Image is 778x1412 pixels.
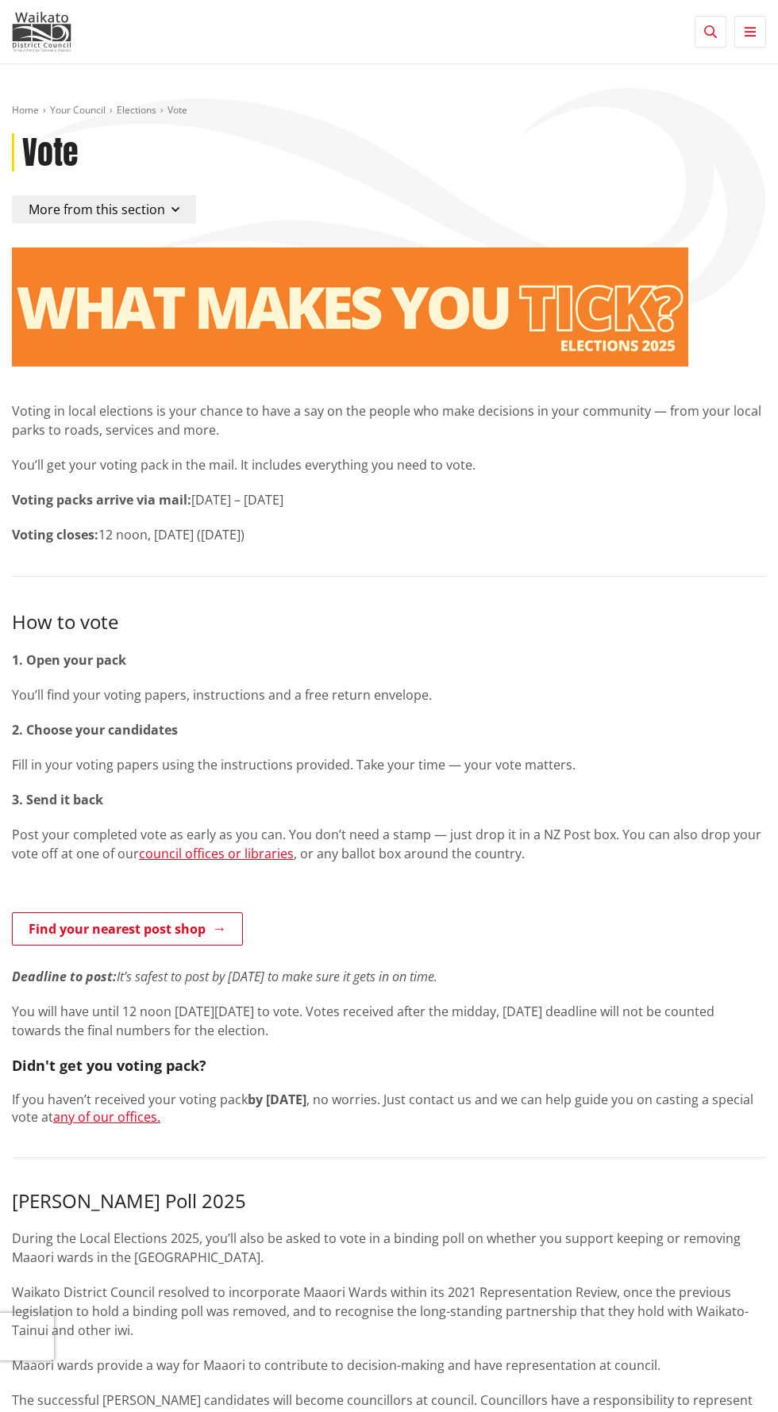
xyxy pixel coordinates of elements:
[12,755,766,774] p: Fill in your voting papers using the instructions provided. Take your time — your vote matters.
[117,103,156,117] a: Elections
[12,651,126,669] strong: 1. Open your pack
[12,1229,766,1267] p: During the Local Elections 2025, you’ll also be asked to vote in a binding poll on whether you su...
[12,12,71,52] img: Waikato District Council - Te Kaunihera aa Takiwaa o Waikato
[53,1108,160,1126] a: any of our offices.
[12,526,98,543] strong: Voting closes:
[12,1283,766,1340] p: Waikato District Council resolved to incorporate Maaori Wards within its 2021 Representation Revi...
[12,103,39,117] a: Home
[12,791,103,808] strong: 3. Send it back
[12,1356,766,1375] p: Maaori wards provide a way for Maaori to contribute to decision-making and have representation at...
[50,103,106,117] a: Your Council
[12,686,432,704] span: You’ll find your voting papers, instructions and a free return envelope.
[12,912,243,946] a: Find your nearest post shop
[29,201,165,218] span: More from this section
[168,103,187,117] span: Vote
[12,1190,766,1213] h3: [PERSON_NAME] Poll 2025
[12,721,178,739] strong: 2. Choose your candidates
[12,968,117,985] em: Deadline to post:
[12,1056,206,1075] strong: Didn't get you voting pack?
[117,968,437,985] em: It’s safest to post by [DATE] to make sure it gets in on time.
[98,526,245,543] span: 12 noon, [DATE] ([DATE])
[12,455,766,474] p: You’ll get your voting pack in the mail. It includes everything you need to vote.
[12,825,766,863] p: Post your completed vote as early as you can. You don’t need a stamp — just drop it in a NZ Post ...
[248,1091,306,1108] strong: by [DATE]
[12,1091,766,1126] p: If you haven’t received your voting pack , no worries. Just contact us and we can help guide you ...
[12,608,766,635] h3: How to vote
[139,845,294,862] a: council offices or libraries
[12,195,196,224] button: More from this section
[12,104,766,117] nav: breadcrumb
[12,490,766,509] p: [DATE] – [DATE]
[12,1002,766,1040] p: You will have until 12 noon [DATE][DATE] to vote. Votes received after the midday, [DATE] deadlin...
[12,491,191,508] strong: Voting packs arrive via mail:
[12,247,688,366] img: Vote banner
[22,133,79,171] h1: Vote
[12,401,766,439] p: Voting in local elections is your chance to have a say on the people who make decisions in your c...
